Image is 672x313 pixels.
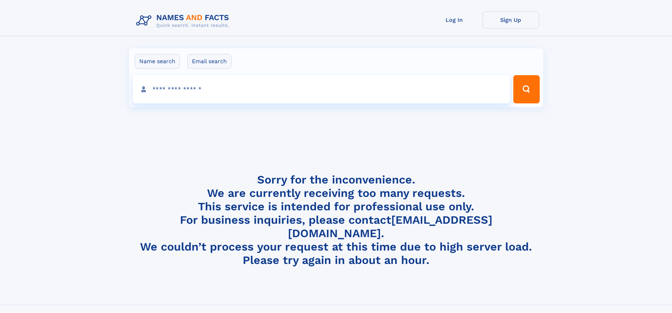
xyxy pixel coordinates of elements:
[426,11,483,29] a: Log In
[133,173,539,267] h4: Sorry for the inconvenience. We are currently receiving too many requests. This service is intend...
[187,54,231,69] label: Email search
[288,213,492,240] a: [EMAIL_ADDRESS][DOMAIN_NAME]
[133,11,235,30] img: Logo Names and Facts
[133,75,510,103] input: search input
[513,75,539,103] button: Search Button
[483,11,539,29] a: Sign Up
[135,54,180,69] label: Name search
